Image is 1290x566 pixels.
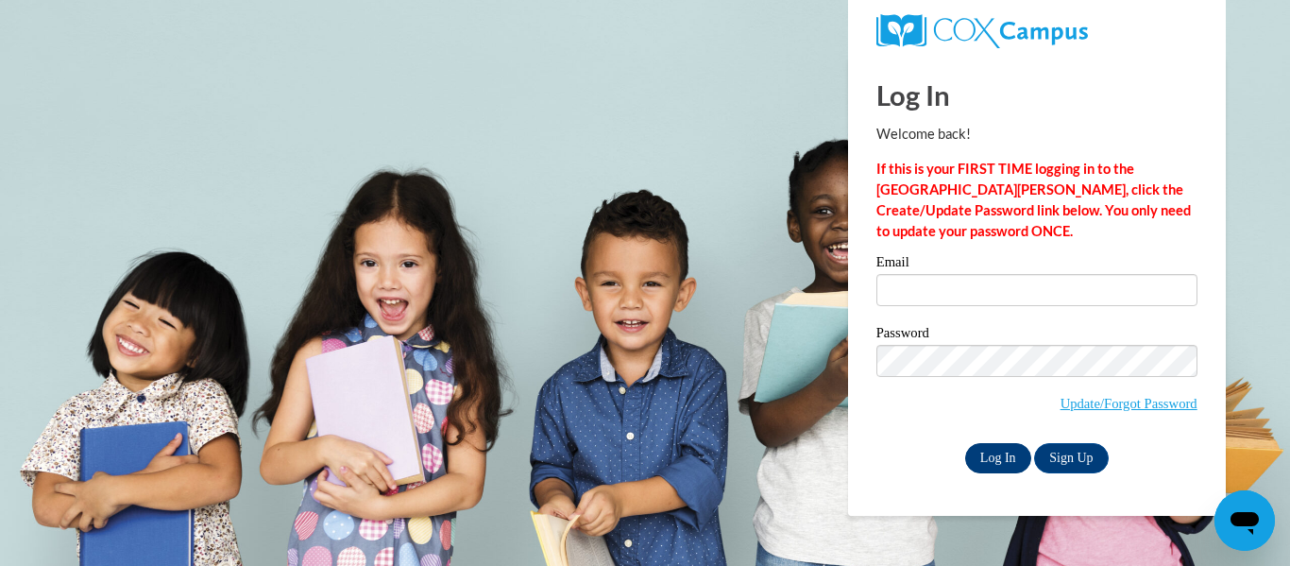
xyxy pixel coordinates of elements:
h1: Log In [876,76,1197,114]
iframe: Button to launch messaging window [1214,490,1275,551]
a: Update/Forgot Password [1061,396,1197,411]
img: COX Campus [876,14,1088,48]
strong: If this is your FIRST TIME logging in to the [GEOGRAPHIC_DATA][PERSON_NAME], click the Create/Upd... [876,161,1191,239]
a: COX Campus [876,14,1197,48]
p: Welcome back! [876,124,1197,145]
a: Sign Up [1034,443,1108,473]
label: Password [876,326,1197,345]
label: Email [876,255,1197,274]
input: Log In [965,443,1031,473]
